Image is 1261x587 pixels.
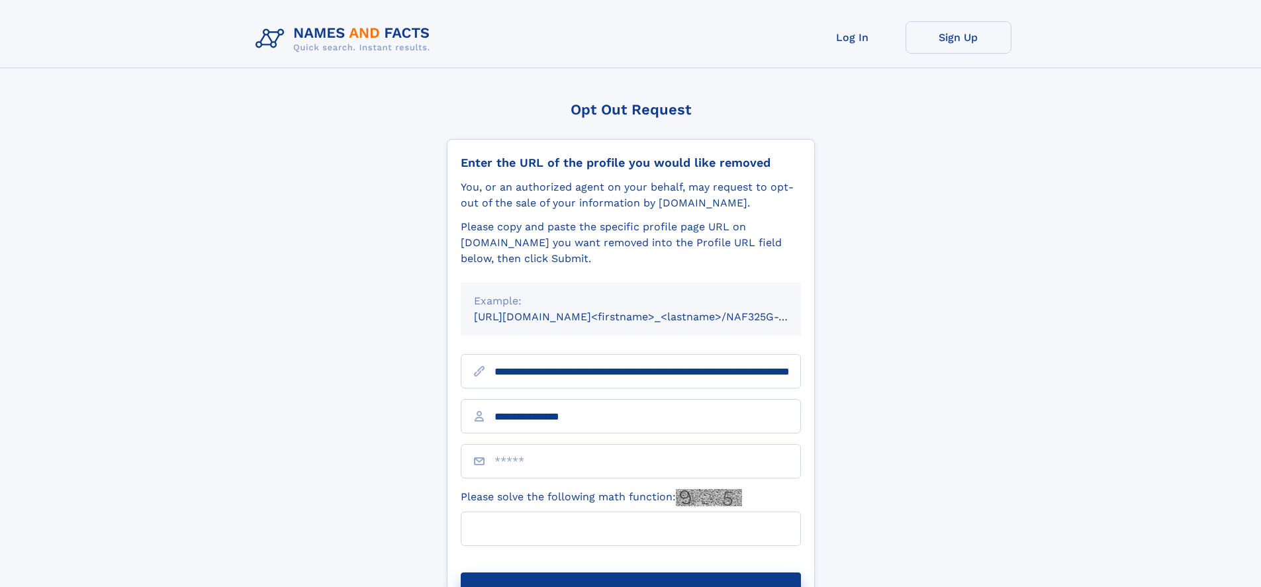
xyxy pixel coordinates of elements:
small: [URL][DOMAIN_NAME]<firstname>_<lastname>/NAF325G-xxxxxxxx [474,310,826,323]
label: Please solve the following math function: [461,489,742,506]
img: Logo Names and Facts [250,21,441,57]
div: Please copy and paste the specific profile page URL on [DOMAIN_NAME] you want removed into the Pr... [461,219,801,267]
div: Example: [474,293,788,309]
div: Enter the URL of the profile you would like removed [461,156,801,170]
div: Opt Out Request [447,101,815,118]
a: Log In [800,21,906,54]
div: You, or an authorized agent on your behalf, may request to opt-out of the sale of your informatio... [461,179,801,211]
a: Sign Up [906,21,1011,54]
